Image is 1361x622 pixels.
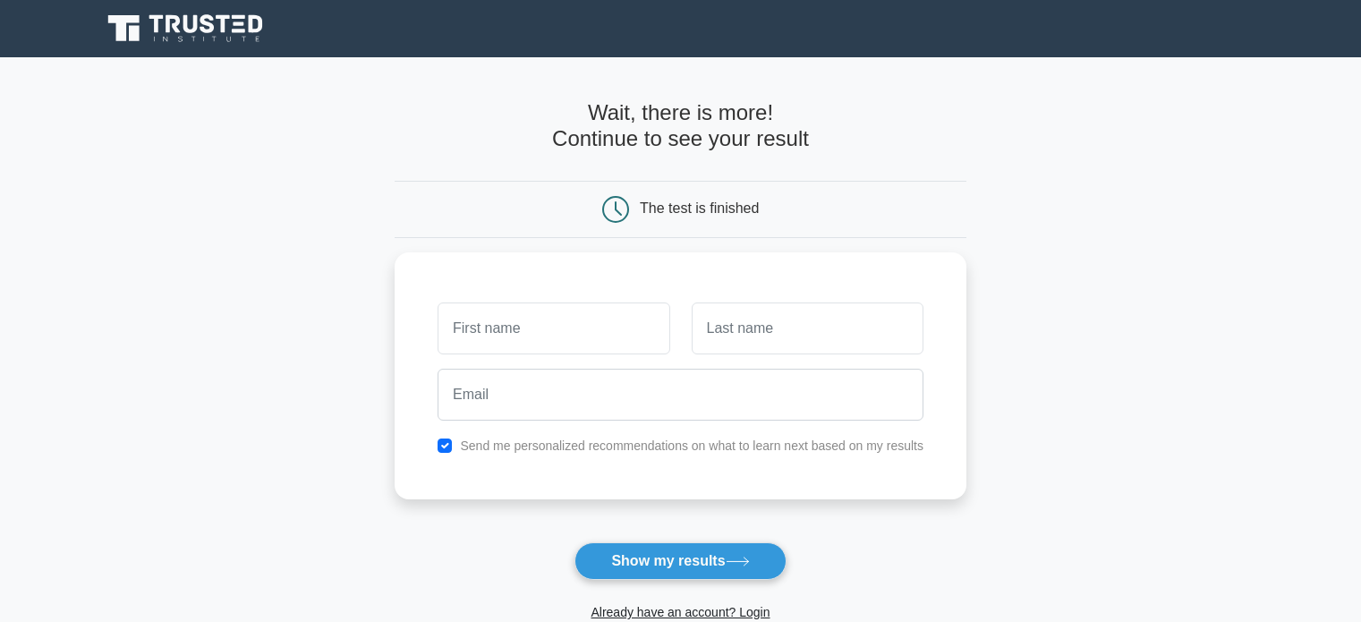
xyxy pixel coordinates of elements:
label: Send me personalized recommendations on what to learn next based on my results [460,439,923,453]
button: Show my results [574,542,786,580]
a: Already have an account? Login [591,605,770,619]
input: Last name [692,302,923,354]
h4: Wait, there is more! Continue to see your result [395,100,966,152]
input: First name [438,302,669,354]
div: The test is finished [640,200,759,216]
input: Email [438,369,923,421]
